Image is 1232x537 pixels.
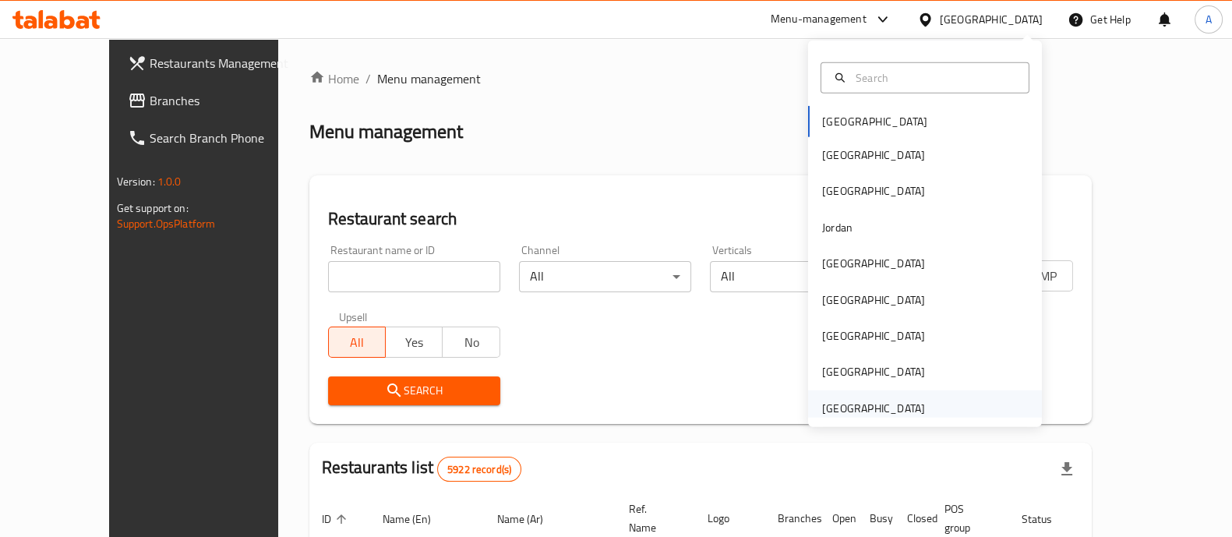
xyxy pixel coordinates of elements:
span: Name (En) [383,510,451,528]
div: [GEOGRAPHIC_DATA] [822,363,925,380]
a: Search Branch Phone [115,119,315,157]
input: Search for restaurant name or ID.. [328,261,500,292]
span: No [449,331,493,354]
span: Name (Ar) [497,510,563,528]
a: Branches [115,82,315,119]
span: 1.0.0 [157,171,182,192]
a: Restaurants Management [115,44,315,82]
span: Version: [117,171,155,192]
div: [GEOGRAPHIC_DATA] [822,327,925,344]
label: Upsell [339,311,368,322]
nav: breadcrumb [309,69,1093,88]
input: Search [849,69,1019,86]
span: Ref. Name [629,500,676,537]
div: All [710,261,882,292]
a: Support.OpsPlatform [117,214,216,234]
button: Search [328,376,500,405]
span: POS group [944,500,990,537]
span: 5922 record(s) [438,462,521,477]
div: Export file [1048,450,1086,488]
div: Jordan [822,218,853,235]
div: Total records count [437,457,521,482]
span: Search [341,381,488,401]
span: Restaurants Management [150,54,302,72]
button: Yes [385,327,443,358]
span: Branches [150,91,302,110]
div: [GEOGRAPHIC_DATA] [822,147,925,164]
div: [GEOGRAPHIC_DATA] [822,400,925,417]
h2: Restaurants list [322,456,522,482]
button: No [442,327,500,358]
button: TMP [1015,260,1073,291]
div: [GEOGRAPHIC_DATA] [822,291,925,308]
span: ID [322,510,351,528]
li: / [365,69,371,88]
button: All [328,327,386,358]
div: [GEOGRAPHIC_DATA] [822,255,925,272]
span: Get support on: [117,198,189,218]
div: Menu-management [771,10,867,29]
span: TMP [1022,265,1067,288]
span: Menu management [377,69,481,88]
span: All [335,331,379,354]
span: Yes [392,331,436,354]
h2: Menu management [309,119,463,144]
div: [GEOGRAPHIC_DATA] [822,182,925,200]
h2: Restaurant search [328,207,1074,231]
div: [GEOGRAPHIC_DATA] [940,11,1043,28]
span: A [1206,11,1212,28]
a: Home [309,69,359,88]
span: Search Branch Phone [150,129,302,147]
div: All [519,261,691,292]
span: Status [1022,510,1072,528]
